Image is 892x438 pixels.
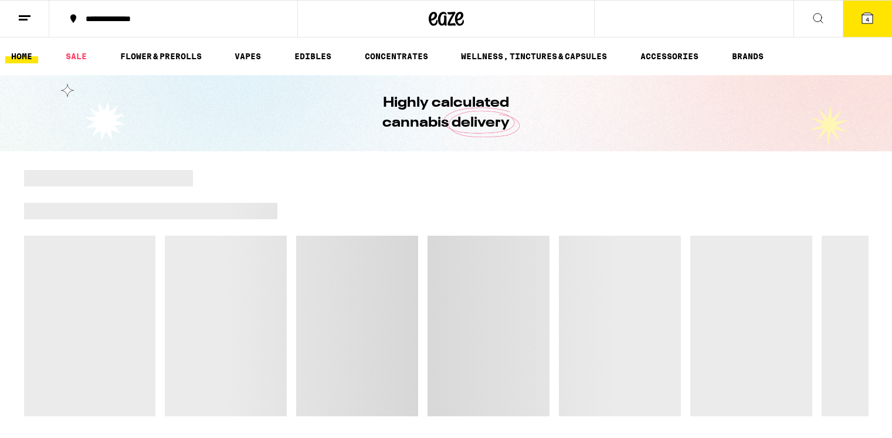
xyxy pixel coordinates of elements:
a: BRANDS [726,49,769,63]
button: 4 [843,1,892,37]
a: SALE [60,49,93,63]
a: CONCENTRATES [359,49,434,63]
a: VAPES [229,49,267,63]
a: EDIBLES [289,49,337,63]
span: 4 [866,16,869,23]
h1: Highly calculated cannabis delivery [350,93,543,133]
a: WELLNESS, TINCTURES & CAPSULES [455,49,613,63]
a: ACCESSORIES [635,49,704,63]
a: HOME [5,49,38,63]
a: FLOWER & PREROLLS [114,49,208,63]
